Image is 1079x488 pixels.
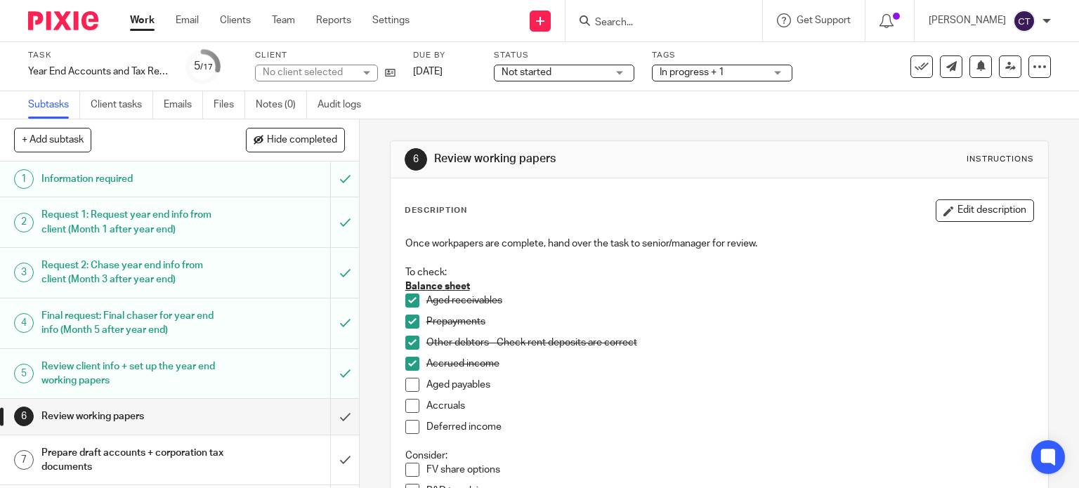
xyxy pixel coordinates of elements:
[14,364,34,383] div: 5
[267,135,337,146] span: Hide completed
[936,199,1034,222] button: Edit description
[28,11,98,30] img: Pixie
[494,50,634,61] label: Status
[594,17,720,29] input: Search
[405,148,427,171] div: 6
[91,91,153,119] a: Client tasks
[797,15,851,25] span: Get Support
[14,128,91,152] button: + Add subtask
[426,315,1034,329] p: Prepayments
[426,336,1034,350] p: Other debtors - Check rent deposits are correct
[405,449,1034,463] p: Consider:
[14,407,34,426] div: 6
[318,91,372,119] a: Audit logs
[41,305,225,341] h1: Final request: Final chaser for year end info (Month 5 after year end)
[405,282,470,291] u: Balance sheet
[130,13,155,27] a: Work
[405,237,1034,251] p: Once workpapers are complete, hand over the task to senior/manager for review.
[660,67,724,77] span: In progress + 1
[28,65,169,79] div: Year End Accounts and Tax Return
[28,50,169,61] label: Task
[426,420,1034,434] p: Deferred income
[14,169,34,189] div: 1
[967,154,1034,165] div: Instructions
[14,213,34,232] div: 2
[194,58,213,74] div: 5
[426,378,1034,392] p: Aged payables
[41,356,225,392] h1: Review client info + set up the year end working papers
[426,294,1034,308] p: Aged receivables
[426,357,1034,371] p: Accrued income
[426,399,1034,413] p: Accruals
[426,463,1034,477] p: FV share options
[28,91,80,119] a: Subtasks
[214,91,245,119] a: Files
[652,50,792,61] label: Tags
[14,263,34,282] div: 3
[502,67,551,77] span: Not started
[255,50,395,61] label: Client
[272,13,295,27] a: Team
[14,450,34,470] div: 7
[41,406,225,427] h1: Review working papers
[220,13,251,27] a: Clients
[413,67,443,77] span: [DATE]
[372,13,410,27] a: Settings
[14,313,34,333] div: 4
[41,204,225,240] h1: Request 1: Request year end info from client (Month 1 after year end)
[41,442,225,478] h1: Prepare draft accounts + corporation tax documents
[164,91,203,119] a: Emails
[176,13,199,27] a: Email
[256,91,307,119] a: Notes (0)
[316,13,351,27] a: Reports
[434,152,749,166] h1: Review working papers
[413,50,476,61] label: Due by
[405,205,467,216] p: Description
[929,13,1006,27] p: [PERSON_NAME]
[200,63,213,71] small: /17
[246,128,345,152] button: Hide completed
[41,169,225,190] h1: Information required
[263,65,354,79] div: No client selected
[1013,10,1035,32] img: svg%3E
[41,255,225,291] h1: Request 2: Chase year end info from client (Month 3 after year end)
[405,265,1034,279] p: To check:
